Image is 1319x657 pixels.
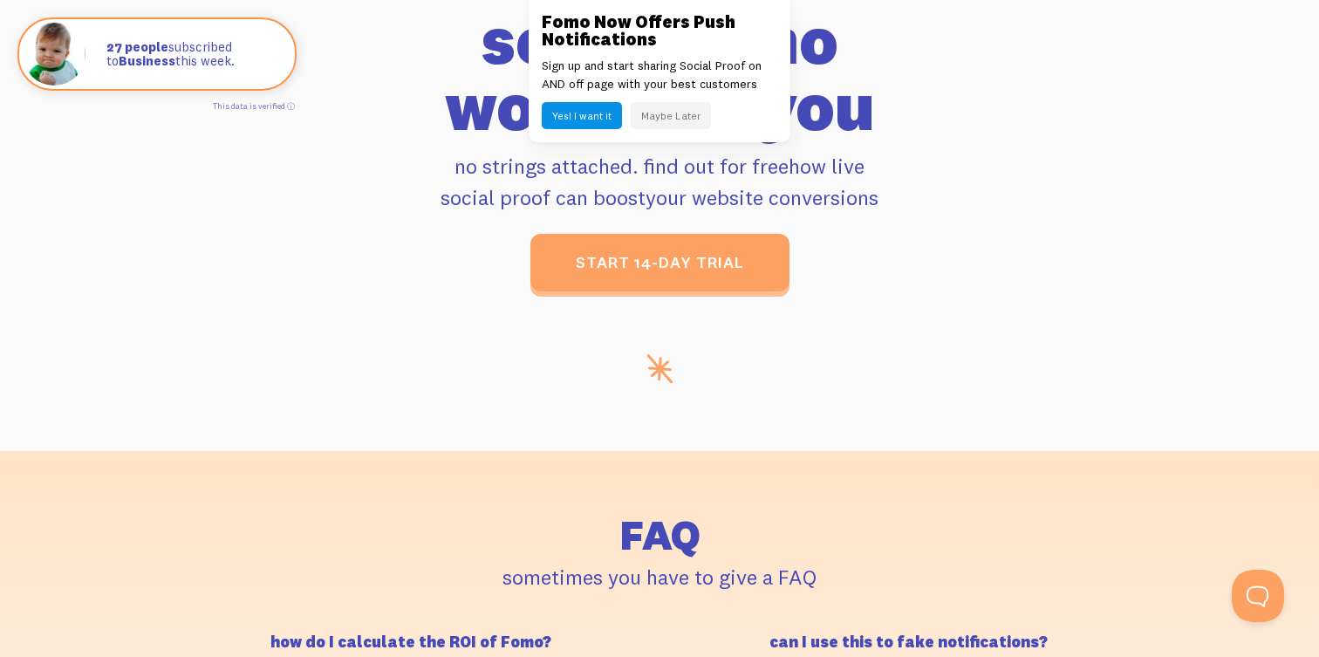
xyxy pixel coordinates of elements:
[173,561,1146,592] p: sometimes you have to give a FAQ
[542,102,622,129] button: Yes! I want it
[106,38,168,55] strong: 27 people
[173,150,1146,213] p: no strings attached. find out for free how live social proof can boost your website conversions
[1232,570,1284,622] iframe: Help Scout Beacon - Open
[106,40,277,69] p: subscribed to this week.
[542,57,777,93] p: Sign up and start sharing Social Proof on AND off page with your best customers
[213,101,295,111] a: This data is verified ⓘ
[173,514,1146,556] h2: FAQ
[631,102,711,129] button: Maybe Later
[530,234,789,291] a: start 14-day trial
[173,7,1146,140] h1: see if Fomo works for you
[173,634,649,650] h5: how do I calculate the ROI of Fomo?
[119,52,175,69] strong: Business
[23,23,85,86] img: Fomo
[670,634,1146,650] h5: can I use this to fake notifications?
[542,13,777,48] h3: Fomo Now Offers Push Notifications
